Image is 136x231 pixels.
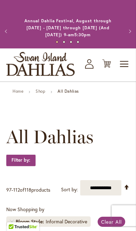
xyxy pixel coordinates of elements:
button: 1 of 4 [56,41,58,43]
button: 4 of 4 [77,41,79,43]
a: Home [13,88,23,94]
span: Clear All [101,218,122,225]
span: 118 [24,186,31,193]
strong: Filter by: [6,154,36,166]
a: Shop [36,88,45,94]
span: All Dahlias [6,126,93,147]
button: 2 of 4 [63,41,65,43]
div: Informal Decorative [46,218,87,225]
span: Bloom Style [16,218,46,225]
p: - of products [6,184,50,195]
button: Next [122,24,136,38]
button: 3 of 4 [70,41,72,43]
iframe: Launch Accessibility Center [5,206,25,226]
span: 97 [6,186,12,193]
a: Annual Dahlia Festival, August through [DATE] - [DATE] through [DATE] (And [DATE]) 9-am5:30pm [24,18,112,37]
strong: All Dahlias [58,88,79,94]
span: Now Shopping by [6,206,44,213]
label: Sort by: [61,184,78,195]
a: store logo [6,52,75,76]
span: 112 [13,186,20,193]
a: Clear All [98,217,125,227]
